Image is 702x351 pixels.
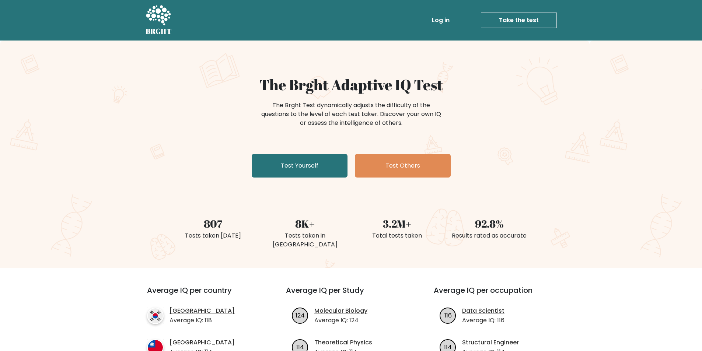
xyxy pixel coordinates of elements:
[296,343,304,351] text: 114
[462,316,504,325] p: Average IQ: 116
[263,231,347,249] div: Tests taken in [GEOGRAPHIC_DATA]
[259,101,443,127] div: The Brght Test dynamically adjusts the difficulty of the questions to the level of each test take...
[356,216,439,231] div: 3.2M+
[147,286,259,303] h3: Average IQ per country
[171,76,531,94] h1: The Brght Adaptive IQ Test
[286,286,416,303] h3: Average IQ per Study
[147,308,164,324] img: country
[434,286,564,303] h3: Average IQ per occupation
[448,231,531,240] div: Results rated as accurate
[171,231,255,240] div: Tests taken [DATE]
[355,154,451,178] a: Test Others
[146,27,172,36] h5: BRGHT
[252,154,347,178] a: Test Yourself
[170,316,235,325] p: Average IQ: 118
[263,216,347,231] div: 8K+
[448,216,531,231] div: 92.8%
[170,306,235,315] a: [GEOGRAPHIC_DATA]
[481,13,557,28] a: Take the test
[444,343,452,351] text: 114
[429,13,453,28] a: Log in
[170,338,235,347] a: [GEOGRAPHIC_DATA]
[146,3,172,38] a: BRGHT
[356,231,439,240] div: Total tests taken
[171,216,255,231] div: 807
[314,316,367,325] p: Average IQ: 124
[462,338,519,347] a: Structural Engineer
[314,306,367,315] a: Molecular Biology
[296,311,305,319] text: 124
[444,311,452,319] text: 116
[462,306,504,315] a: Data Scientist
[314,338,372,347] a: Theoretical Physics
